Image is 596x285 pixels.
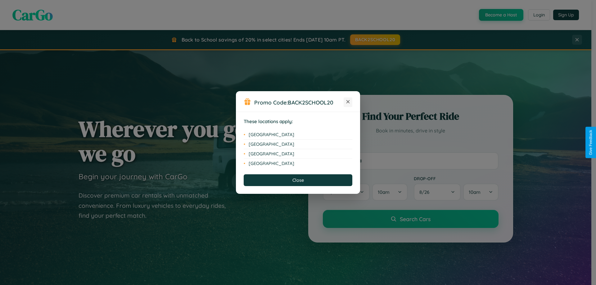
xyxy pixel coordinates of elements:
li: [GEOGRAPHIC_DATA] [244,130,352,140]
h3: Promo Code: [254,99,344,106]
b: BACK2SCHOOL20 [288,99,333,106]
button: Close [244,174,352,186]
li: [GEOGRAPHIC_DATA] [244,140,352,149]
li: [GEOGRAPHIC_DATA] [244,159,352,168]
div: Give Feedback [589,130,593,155]
li: [GEOGRAPHIC_DATA] [244,149,352,159]
strong: These locations apply: [244,118,293,124]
